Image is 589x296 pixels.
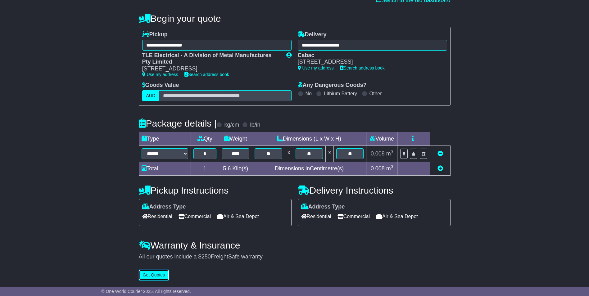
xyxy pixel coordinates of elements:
div: All our quotes include a $ FreightSafe warranty. [139,253,451,260]
sup: 3 [391,150,393,154]
h4: Warranty & Insurance [139,240,451,250]
span: Commercial [179,212,211,221]
span: Commercial [338,212,370,221]
span: © One World Courier 2025. All rights reserved. [101,289,191,294]
h4: Begin your quote [139,13,451,24]
span: Residential [301,212,331,221]
label: Lithium Battery [324,91,357,96]
td: Kilo(s) [219,162,252,175]
a: Use my address [298,65,334,70]
label: Pickup [142,31,168,38]
button: Get Quotes [139,270,169,280]
div: TLE Electrical - A Division of Metal Manufactures Pty Limited [142,52,280,65]
div: Cabac [298,52,441,59]
label: Other [369,91,382,96]
td: x [285,146,293,162]
div: [STREET_ADDRESS] [142,65,280,72]
label: No [306,91,312,96]
a: Search address book [184,72,229,77]
td: Dimensions (L x W x H) [252,132,366,146]
td: Qty [191,132,219,146]
td: Total [139,162,191,175]
label: Address Type [301,204,345,210]
label: lb/in [250,122,260,128]
h4: Package details | [139,118,217,128]
a: Remove this item [437,150,443,157]
span: Air & Sea Depot [217,212,259,221]
label: kg/cm [224,122,239,128]
span: 5.6 [223,165,231,172]
label: Any Dangerous Goods? [298,82,367,89]
span: m [386,150,393,157]
td: 1 [191,162,219,175]
div: [STREET_ADDRESS] [298,59,441,65]
label: AUD [142,90,160,101]
span: 250 [202,253,211,260]
span: Air & Sea Depot [376,212,418,221]
span: 0.008 [371,150,385,157]
td: x [326,146,334,162]
td: Weight [219,132,252,146]
label: Delivery [298,31,327,38]
td: Dimensions in Centimetre(s) [252,162,366,175]
h4: Delivery Instructions [298,185,451,195]
h4: Pickup Instructions [139,185,292,195]
span: m [386,165,393,172]
a: Use my address [142,72,178,77]
label: Address Type [142,204,186,210]
a: Search address book [340,65,385,70]
sup: 3 [391,164,393,169]
label: Goods Value [142,82,179,89]
span: 0.008 [371,165,385,172]
a: Add new item [437,165,443,172]
td: Type [139,132,191,146]
span: Residential [142,212,172,221]
td: Volume [366,132,397,146]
